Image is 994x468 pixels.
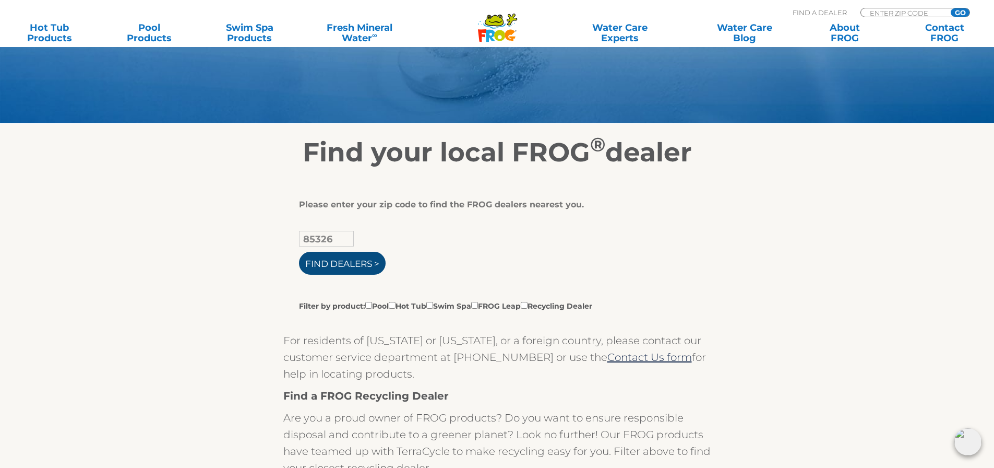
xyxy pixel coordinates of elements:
input: Zip Code Form [869,8,939,17]
a: Water CareExperts [557,22,683,43]
a: Contact Us form [607,351,692,364]
a: Hot TubProducts [10,22,88,43]
sup: ∞ [372,31,377,39]
input: Filter by product:PoolHot TubSwim SpaFROG LeapRecycling Dealer [521,302,528,309]
a: PoolProducts [111,22,188,43]
a: Water CareBlog [705,22,783,43]
label: Filter by product: Pool Hot Tub Swim Spa FROG Leap Recycling Dealer [299,300,592,311]
img: openIcon [954,428,981,455]
a: ContactFROG [906,22,984,43]
a: AboutFROG [806,22,883,43]
a: Fresh MineralWater∞ [310,22,408,43]
a: Swim SpaProducts [211,22,289,43]
input: Filter by product:PoolHot TubSwim SpaFROG LeapRecycling Dealer [426,302,433,309]
input: GO [951,8,969,17]
h2: Find your local FROG dealer [176,137,818,168]
sup: ® [590,133,605,156]
div: Please enter your zip code to find the FROG dealers nearest you. [299,200,688,210]
strong: Find a FROG Recycling Dealer [283,390,449,402]
input: Find Dealers > [299,252,386,275]
p: Find A Dealer [793,8,847,17]
input: Filter by product:PoolHot TubSwim SpaFROG LeapRecycling Dealer [365,302,372,309]
input: Filter by product:PoolHot TubSwim SpaFROG LeapRecycling Dealer [389,302,396,309]
input: Filter by product:PoolHot TubSwim SpaFROG LeapRecycling Dealer [471,302,478,309]
p: For residents of [US_STATE] or [US_STATE], or a foreign country, please contact our customer serv... [283,332,711,382]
